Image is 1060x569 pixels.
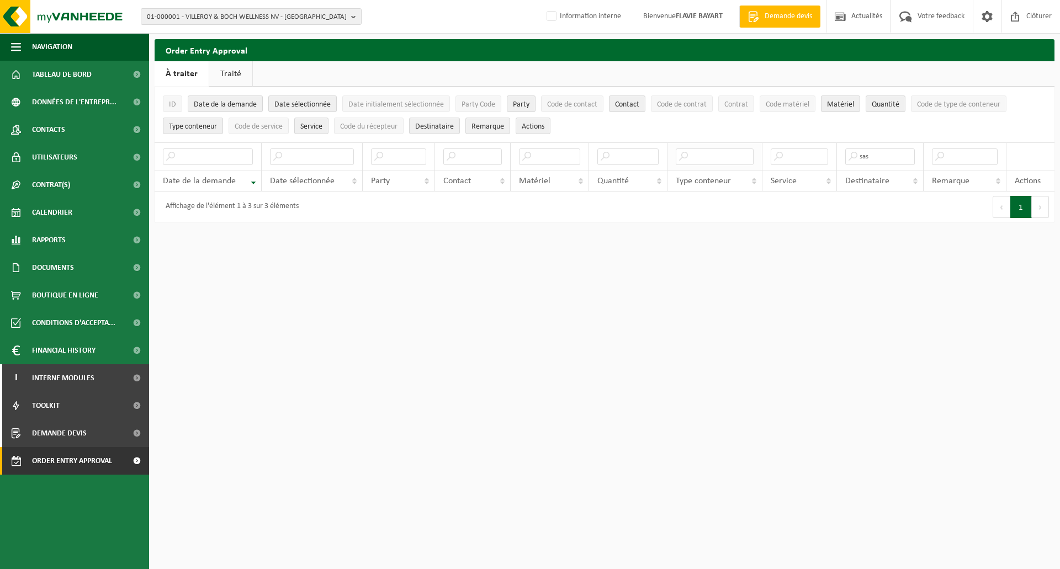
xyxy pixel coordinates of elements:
span: Contact [615,100,639,109]
button: QuantitéQuantité: Activate to sort [866,95,905,112]
button: Date sélectionnéeDate sélectionnée: Activate to sort [268,95,337,112]
span: Documents [32,254,74,281]
span: Contrat [724,100,748,109]
span: Données de l'entrepr... [32,88,116,116]
button: IDID: Activate to sort [163,95,182,112]
button: ServiceService: Activate to sort [294,118,328,134]
strong: FLAVIE BAYART [676,12,723,20]
span: Quantité [597,177,629,185]
button: Party CodeParty Code: Activate to sort [455,95,501,112]
span: Destinataire [845,177,889,185]
span: Tableau de bord [32,61,92,88]
button: PartyParty: Activate to sort [507,95,536,112]
div: Affichage de l'élément 1 à 3 sur 3 éléments [160,197,299,217]
span: Remarque [932,177,969,185]
span: Matériel [827,100,854,109]
button: RemarqueRemarque: Activate to sort [465,118,510,134]
button: Code de contratCode de contrat: Activate to sort [651,95,713,112]
span: Rapports [32,226,66,254]
span: Matériel [519,177,550,185]
span: Date de la demande [163,177,236,185]
span: Calendrier [32,199,72,226]
span: ID [169,100,176,109]
span: Remarque [471,123,504,131]
span: Quantité [872,100,899,109]
button: Code matérielCode matériel: Activate to sort [760,95,815,112]
span: Type conteneur [169,123,217,131]
span: Boutique en ligne [32,281,98,309]
button: DestinataireDestinataire : Activate to sort [409,118,460,134]
span: Demande devis [32,419,87,447]
span: Date initialement sélectionnée [348,100,444,109]
span: Order entry approval [32,447,112,475]
span: Code matériel [766,100,809,109]
span: Code de service [235,123,283,131]
a: À traiter [155,61,209,87]
button: Previous [993,196,1010,218]
button: ContratContrat: Activate to sort [718,95,754,112]
span: Date sélectionnée [270,177,335,185]
button: ContactContact: Activate to sort [609,95,645,112]
span: Demande devis [762,11,815,22]
span: Actions [522,123,544,131]
span: Destinataire [415,123,454,131]
button: MatérielMatériel: Activate to sort [821,95,860,112]
button: Code du récepteurCode du récepteur: Activate to sort [334,118,404,134]
span: Code du récepteur [340,123,397,131]
span: Party [513,100,529,109]
span: Code de type de conteneur [917,100,1000,109]
span: Code de contrat [657,100,707,109]
button: Type conteneurType conteneur: Activate to sort [163,118,223,134]
span: Actions [1015,177,1041,185]
button: Date initialement sélectionnéeDate initialement sélectionnée: Activate to sort [342,95,450,112]
span: Party Code [462,100,495,109]
button: 1 [1010,196,1032,218]
button: Next [1032,196,1049,218]
span: Navigation [32,33,72,61]
span: Service [300,123,322,131]
button: Code de type de conteneurCode de type de conteneur: Activate to sort [911,95,1006,112]
a: Demande devis [739,6,820,28]
span: Toolkit [32,392,60,419]
span: Service [771,177,797,185]
h2: Order Entry Approval [155,39,1054,61]
label: Information interne [544,8,621,25]
span: Contrat(s) [32,171,70,199]
span: Type conteneur [676,177,731,185]
span: Utilisateurs [32,143,77,171]
button: Date de la demandeDate de la demande: Activate to remove sorting [188,95,263,112]
span: Code de contact [547,100,597,109]
span: Conditions d'accepta... [32,309,115,337]
span: Interne modules [32,364,94,392]
span: Date sélectionnée [274,100,331,109]
span: Financial History [32,337,96,364]
span: 01-000001 - VILLEROY & BOCH WELLNESS NV - [GEOGRAPHIC_DATA] [147,9,347,25]
span: Date de la demande [194,100,257,109]
span: I [11,364,21,392]
button: Code de contactCode de contact: Activate to sort [541,95,603,112]
button: Code de serviceCode de service: Activate to sort [229,118,289,134]
span: Contact [443,177,471,185]
a: Traité [209,61,252,87]
span: Contacts [32,116,65,143]
span: Party [371,177,390,185]
button: 01-000001 - VILLEROY & BOCH WELLNESS NV - [GEOGRAPHIC_DATA] [141,8,362,25]
button: Actions [516,118,550,134]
